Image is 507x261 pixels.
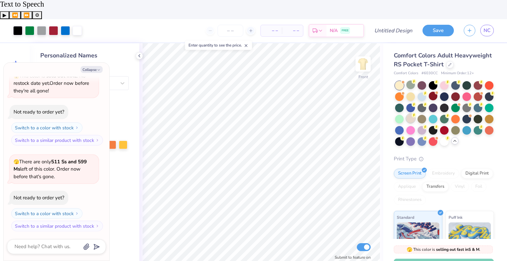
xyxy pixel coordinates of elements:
[95,138,99,142] img: Switch to a similar product with stock
[471,182,487,192] div: Foil
[484,27,490,34] span: NC
[369,24,418,37] input: Untitled Design
[342,28,349,33] span: FREE
[394,155,494,163] div: Print Type
[330,27,338,34] span: N/A
[394,51,492,68] span: Comfort Colors Adult Heavyweight RS Pocket T-Shirt
[21,11,32,19] button: Forward
[81,66,103,73] button: Collapse
[32,11,42,19] button: Settings
[480,25,494,36] a: NC
[407,246,480,252] span: This color is .
[358,74,368,80] div: Front
[397,214,414,221] span: Standard
[11,122,83,133] button: Switch to a color with stock
[14,73,89,94] span: This color is . No restock date yet. Order now before they're all gone!
[11,135,103,146] button: Switch to a similar product with stock
[449,214,462,221] span: Puff Ink
[394,71,418,76] span: Comfort Colors
[428,169,459,179] div: Embroidery
[14,194,64,201] div: Not ready to order yet?
[461,169,493,179] div: Digital Print
[422,182,449,192] div: Transfers
[14,159,19,165] span: 🫣
[265,27,278,34] span: – –
[397,222,439,255] img: Standard
[218,25,243,37] input: – –
[451,182,469,192] div: Vinyl
[422,71,438,76] span: # 6030CC
[14,73,19,79] span: 😱
[14,158,87,180] span: There are only left of this color. Order now before that's gone.
[286,27,299,34] span: – –
[75,126,79,130] img: Switch to a color with stock
[394,169,426,179] div: Screen Print
[46,73,77,79] strong: sold out in XL
[441,71,474,76] span: Minimum Order: 12 +
[95,224,99,228] img: Switch to a similar product with stock
[185,41,252,50] div: Enter quantity to see the price.
[14,109,64,115] div: Not ready to order yet?
[407,246,412,253] span: 🫣
[11,208,83,219] button: Switch to a color with stock
[9,11,21,19] button: Previous
[40,51,129,60] div: Personalized Names
[394,182,420,192] div: Applique
[356,57,370,71] img: Front
[436,247,479,252] strong: selling out fast in S & M
[449,222,491,255] img: Puff Ink
[11,221,103,231] button: Switch to a similar product with stock
[75,212,79,215] img: Switch to a color with stock
[394,195,426,205] div: Rhinestones
[422,25,454,36] button: Save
